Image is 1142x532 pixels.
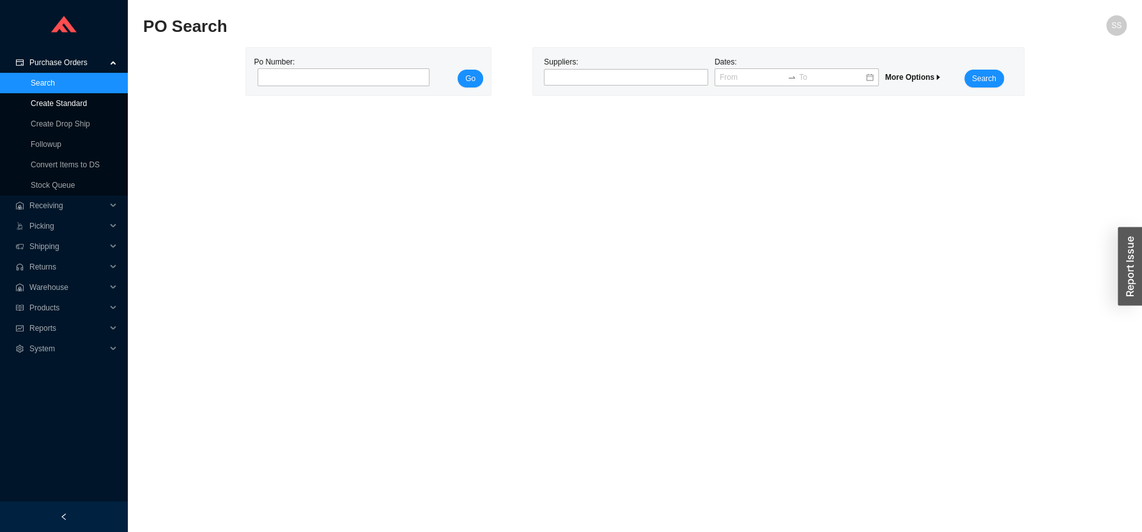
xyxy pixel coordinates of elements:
div: Suppliers: [541,56,711,87]
h2: PO Search [143,15,881,38]
span: Purchase Orders [29,52,106,73]
span: Search [972,72,996,85]
button: Search [964,70,1004,87]
span: fund [15,324,24,332]
a: Stock Queue [31,181,75,190]
span: read [15,304,24,312]
span: Go [465,72,475,85]
span: customer-service [15,263,24,271]
div: Po Number: [254,56,426,87]
span: left [60,513,68,521]
input: To [799,71,864,84]
span: Picking [29,216,106,236]
span: swap-right [787,73,796,82]
span: setting [15,345,24,353]
span: Warehouse [29,277,106,298]
span: Receiving [29,195,106,216]
a: Create Standard [31,99,87,108]
input: From [720,71,785,84]
a: Convert Items to DS [31,160,100,169]
span: SS [1111,15,1122,36]
span: credit-card [15,59,24,66]
span: System [29,338,106,359]
a: Followup [31,140,61,149]
a: Create Drop Ship [31,119,90,128]
a: Search [31,79,55,87]
span: caret-right [934,73,942,81]
button: Go [458,70,483,87]
span: Shipping [29,236,106,257]
span: Returns [29,257,106,277]
span: More Options [885,73,942,82]
span: Products [29,298,106,318]
div: Dates: [711,56,882,87]
span: to [787,73,796,82]
span: Reports [29,318,106,338]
